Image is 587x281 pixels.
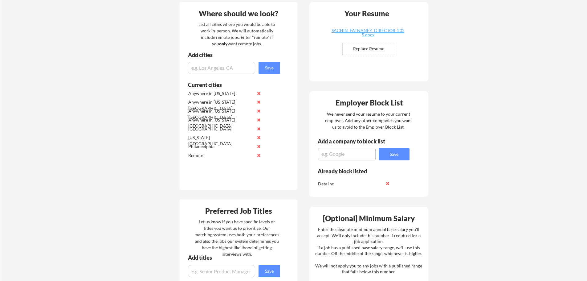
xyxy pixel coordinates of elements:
[181,10,296,17] div: Where should we look?
[331,28,405,37] div: SACHIN_FATNANEY_DIRECTOR_2025.docx
[194,218,279,257] div: Let us know if you have specific levels or titles you want us to prioritize. Our matching system ...
[188,108,253,120] div: Anywhere in [US_STATE][GEOGRAPHIC_DATA]
[336,10,397,17] div: Your Resume
[324,111,412,130] div: We never send your resume to your current employer. Add any other companies you want us to avoid ...
[379,148,410,160] button: Save
[312,215,426,222] div: [Optional] Minimum Salary
[194,21,279,47] div: List all cities where you would be able to work in-person. We will automatically include remote j...
[188,134,253,147] div: [US_STATE][GEOGRAPHIC_DATA]
[188,126,253,132] div: [GEOGRAPHIC_DATA]
[312,99,426,106] div: Employer Block List
[318,138,395,144] div: Add a company to block list
[315,226,422,275] div: Enter the absolute minimum annual base salary you'll accept. We'll only include this number if re...
[188,117,253,129] div: Anywhere in [US_STATE][GEOGRAPHIC_DATA]
[181,207,296,215] div: Preferred Job Titles
[259,265,280,277] button: Save
[188,152,253,159] div: Remote
[188,62,255,74] input: e.g. Los Angeles, CA
[188,82,273,88] div: Current cities
[219,41,228,46] strong: only
[188,99,253,111] div: Anywhere in [US_STATE][GEOGRAPHIC_DATA]
[188,90,253,97] div: Anywhere in [US_STATE]
[188,52,282,58] div: Add cities
[259,62,280,74] button: Save
[318,168,401,174] div: Already block listed
[318,181,383,187] div: Data Inc
[188,255,275,260] div: Add titles
[331,28,405,38] a: SACHIN_FATNANEY_DIRECTOR_2025.docx
[188,265,255,277] input: E.g. Senior Product Manager
[188,143,253,150] div: Philadeelphia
